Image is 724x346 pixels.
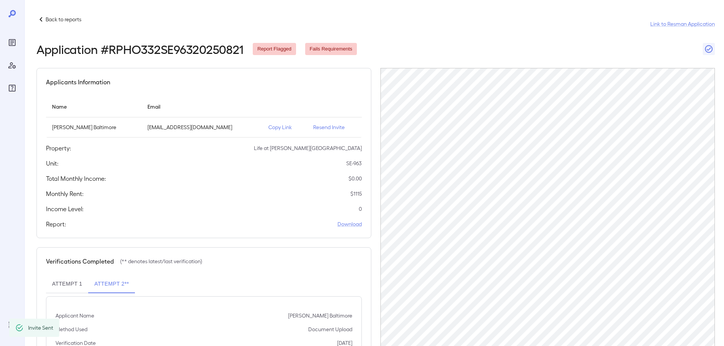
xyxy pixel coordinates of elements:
div: Manage Users [6,59,18,71]
button: Attempt 2** [88,275,135,293]
h2: Application # RPHO332SE96320250821 [36,42,244,56]
p: Copy Link [268,123,301,131]
p: $ 1115 [350,190,362,197]
h5: Income Level: [46,204,84,213]
th: Email [141,96,262,117]
h5: Applicants Information [46,77,110,87]
div: FAQ [6,82,18,94]
table: simple table [46,96,362,137]
span: Fails Requirements [305,46,357,53]
p: Resend Invite [313,123,356,131]
a: Link to Resman Application [650,20,715,28]
p: Document Upload [308,325,352,333]
th: Name [46,96,141,117]
div: Log Out [6,319,18,331]
p: 0 [359,205,362,213]
button: Close Report [703,43,715,55]
p: [PERSON_NAME] Baltimore [52,123,135,131]
p: $ 0.00 [349,175,362,182]
p: [PERSON_NAME] Baltimore [288,312,352,319]
p: Method Used [55,325,87,333]
p: Applicant Name [55,312,94,319]
p: (** denotes latest/last verification) [120,258,202,265]
h5: Verifications Completed [46,257,114,266]
span: Report Flagged [253,46,296,53]
h5: Total Monthly Income: [46,174,106,183]
a: Download [337,220,362,228]
p: Back to reports [46,16,81,23]
div: Invite Sent [28,321,53,335]
h5: Report: [46,220,66,229]
p: [EMAIL_ADDRESS][DOMAIN_NAME] [147,123,256,131]
h5: Unit: [46,159,59,168]
div: Reports [6,36,18,49]
h5: Monthly Rent: [46,189,84,198]
p: Life at [PERSON_NAME][GEOGRAPHIC_DATA] [254,144,362,152]
button: Attempt 1 [46,275,88,293]
h5: Property: [46,144,71,153]
p: SE-963 [346,160,362,167]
